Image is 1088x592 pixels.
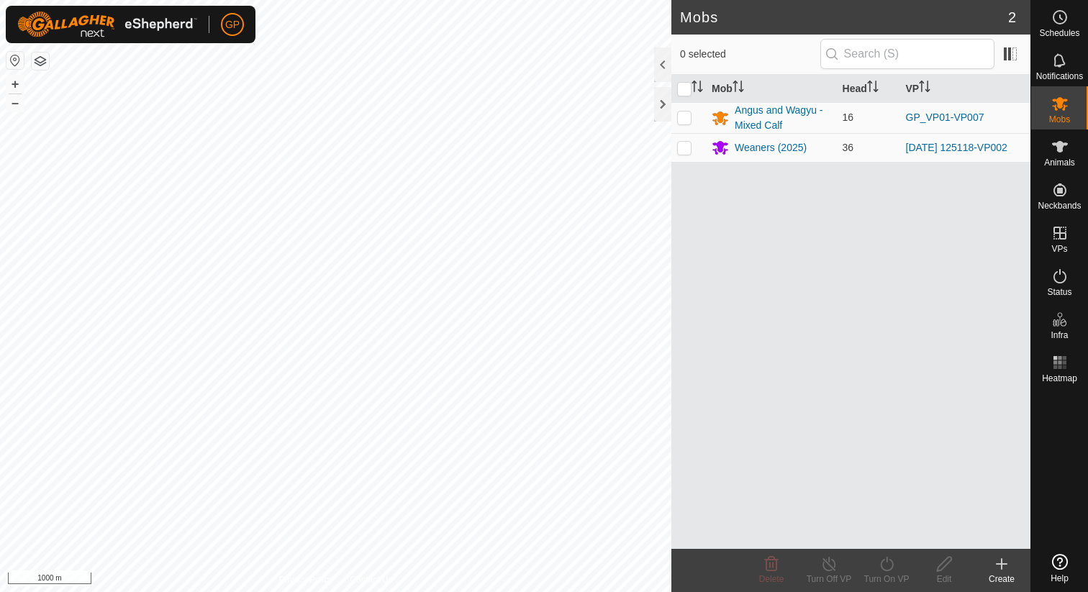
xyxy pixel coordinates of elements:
span: Help [1051,574,1069,583]
button: – [6,94,24,111]
p-sorticon: Activate to sort [919,83,930,94]
div: Angus and Wagyu - Mixed Calf [735,103,830,133]
th: Mob [706,75,836,103]
p-sorticon: Activate to sort [692,83,703,94]
span: Infra [1051,331,1068,340]
span: Heatmap [1042,374,1077,383]
span: 0 selected [680,47,820,62]
p-sorticon: Activate to sort [733,83,744,94]
a: GP_VP01-VP007 [906,111,984,123]
span: 36 [843,142,854,153]
th: VP [900,75,1030,103]
span: Neckbands [1038,201,1081,210]
div: Create [973,573,1030,586]
span: Schedules [1039,29,1079,37]
img: Gallagher Logo [17,12,197,37]
span: Notifications [1036,72,1083,81]
input: Search (S) [820,39,994,69]
span: Delete [759,574,784,584]
h2: Mobs [680,9,1008,26]
th: Head [837,75,900,103]
button: + [6,76,24,93]
span: 16 [843,111,854,123]
span: VPs [1051,245,1067,253]
span: Status [1047,288,1071,296]
div: Edit [915,573,973,586]
span: Animals [1044,158,1075,167]
a: Contact Us [350,573,392,586]
div: Turn Off VP [800,573,858,586]
div: Turn On VP [858,573,915,586]
a: Help [1031,548,1088,588]
a: Privacy Policy [278,573,332,586]
span: 2 [1008,6,1016,28]
button: Reset Map [6,52,24,69]
button: Map Layers [32,53,49,70]
div: Weaners (2025) [735,140,807,155]
p-sorticon: Activate to sort [867,83,879,94]
span: GP [225,17,240,32]
a: [DATE] 125118-VP002 [906,142,1007,153]
span: Mobs [1049,115,1070,124]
